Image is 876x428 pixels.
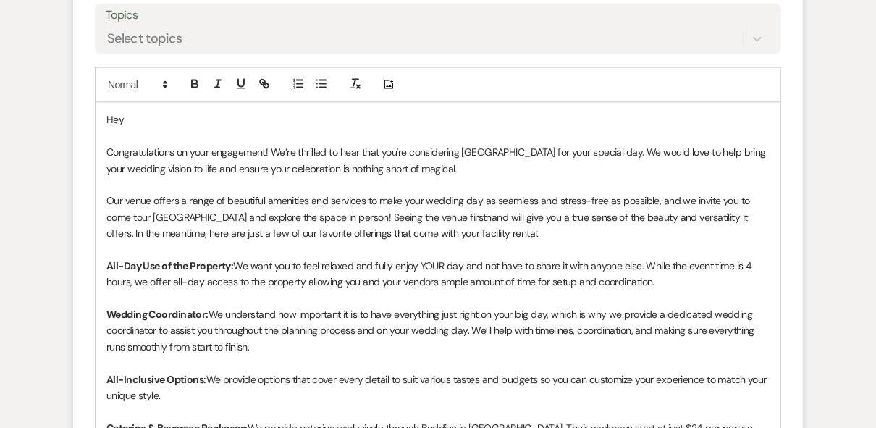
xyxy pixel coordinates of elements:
p: We provide options that cover every detail to suit various tastes and budgets so you can customiz... [106,372,770,404]
strong: All-Inclusive Options: [106,373,206,386]
p: We want you to feel relaxed and fully enjoy YOUR day and not have to share it with anyone else. W... [106,258,770,290]
p: Hey [106,112,770,127]
strong: All-Day Use of the Property: [106,259,233,272]
label: Topics [106,5,770,26]
div: Select topics [107,30,182,49]
strong: Wedding Coordinator: [106,308,209,321]
p: We understand how important it is to have everything just right on your big day, which is why we ... [106,306,770,355]
p: Our venue offers a range of beautiful amenities and services to make your wedding day as seamless... [106,193,770,241]
p: Congratulations on your engagement! We’re thrilled to hear that you're considering [GEOGRAPHIC_DA... [106,144,770,177]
